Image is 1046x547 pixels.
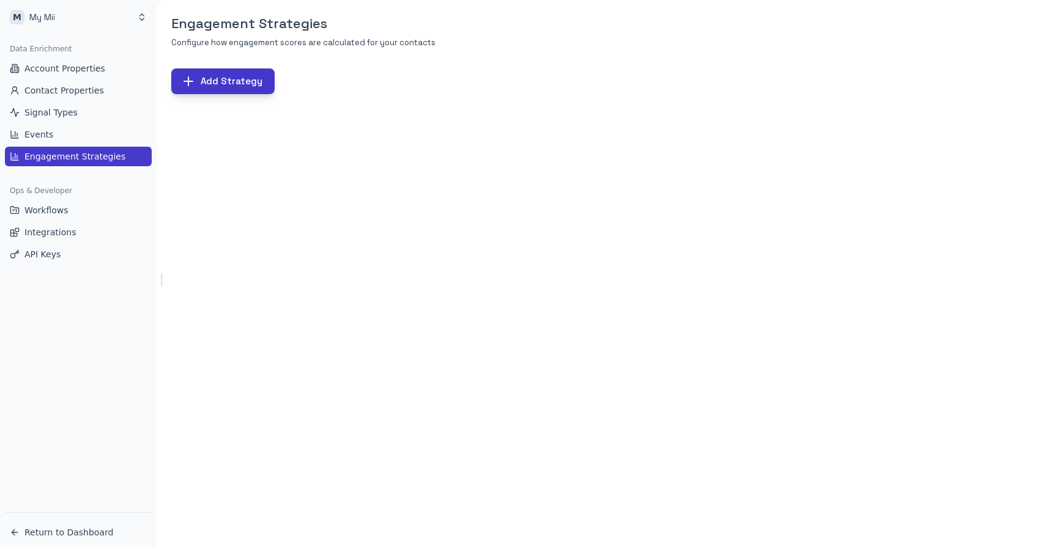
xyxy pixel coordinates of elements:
button: Toggle Sidebar [157,274,166,286]
a: Signal Types [5,103,152,122]
span: Events [24,128,53,141]
p: Configure how engagement scores are calculated for your contacts [171,37,436,49]
a: Workflows [5,200,152,220]
a: API Keys [5,244,152,264]
button: Add Strategy [171,68,275,94]
div: Ops & Developer [5,181,152,200]
a: Integrations [5,222,152,242]
span: M [10,10,24,24]
span: Integrations [24,226,76,238]
span: API Keys [24,248,61,260]
div: Data Enrichment [5,39,152,59]
span: Signal Types [24,106,78,119]
a: Contact Properties [5,81,152,100]
a: Return to Dashboard [5,523,152,542]
a: Events [5,125,152,144]
a: Engagement Strategies [5,147,152,166]
span: Workflows [24,204,69,216]
button: MMy Mii [5,5,152,29]
span: Account Properties [24,62,105,75]
span: Return to Dashboard [24,526,113,538]
a: Account Properties [5,59,152,78]
span: Engagement Strategies [24,150,125,163]
p: My Mii [29,11,55,24]
span: Contact Properties [24,84,104,97]
h5: Engagement Strategies [171,15,436,32]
